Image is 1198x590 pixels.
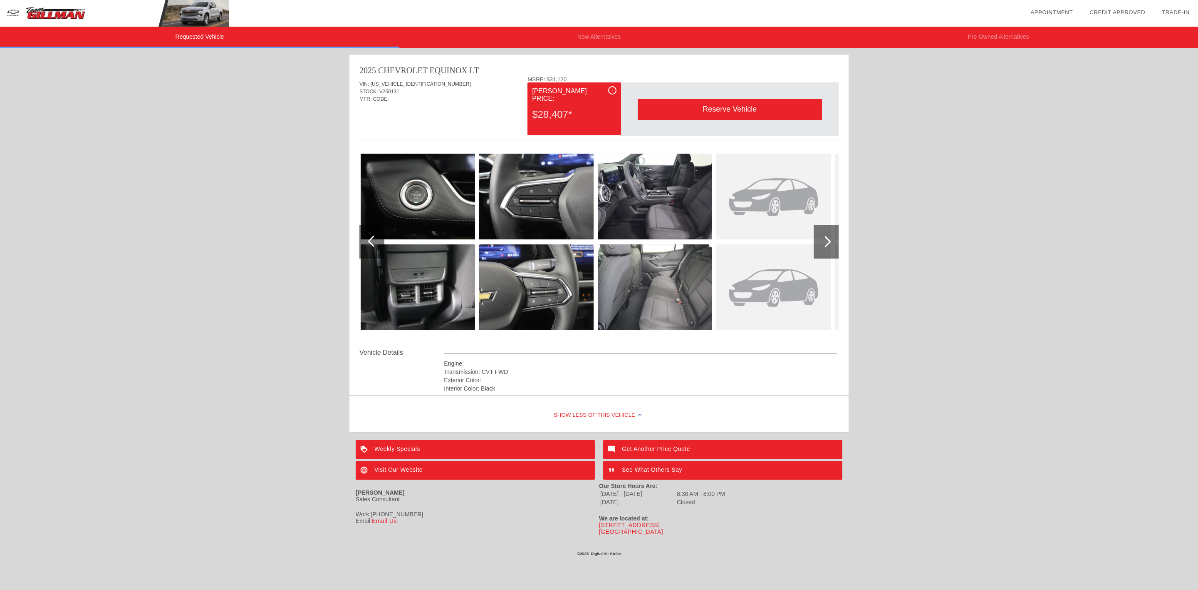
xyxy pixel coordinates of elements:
[379,89,399,95] span: V250131
[599,522,663,535] a: [STREET_ADDRESS][GEOGRAPHIC_DATA]
[356,489,404,496] strong: [PERSON_NAME]
[399,27,799,48] li: New Alternatives
[1089,9,1145,15] a: Credit Approved
[444,368,837,376] div: Transmission: CVT FWD
[599,483,657,489] strong: Our Store Hours Are:
[359,81,369,87] span: VIN:
[361,244,475,330] img: 2b4f0a12b772dd50b8d77a2e69a91f17.jpg
[372,518,397,524] a: Email Us
[603,461,842,480] a: See What Others Say
[371,81,471,87] span: [US_VEHICLE_IDENTIFICATION_NUMBER]
[356,511,599,518] div: Work:
[599,515,649,522] strong: We are located at:
[532,104,616,125] div: $28,407*
[799,27,1198,48] li: Pre-Owned Alternatives
[356,461,595,480] a: Visit Our Website
[444,359,837,368] div: Engine:
[1030,9,1073,15] a: Appointment
[479,154,594,239] img: d8177137f657a46bb9a924d4c8b466c6.jpg
[356,440,595,459] a: Weekly Specials
[444,384,837,393] div: Interior Color: Black
[371,511,423,518] gu-sc-dial: Click to Connect 7132723600
[470,65,479,76] div: LT
[349,399,849,432] div: Show Less of this Vehicle
[359,348,444,358] div: Vehicle Details
[716,154,831,239] img: 569833d.jpg
[835,244,949,330] img: 3a40ecc.jpg
[361,154,475,239] img: 1f498ba707ac203c17f07608f212040c.jpg
[603,461,622,480] img: ic_format_quote_white_24dp_2x.png
[359,89,378,95] span: STOCK:
[532,86,616,104] div: [PERSON_NAME] Price:
[600,490,676,498] td: [DATE] - [DATE]
[444,376,837,384] div: Exterior Color:
[600,498,676,506] td: [DATE]
[598,154,712,239] img: f1bc68ca39fba78218770d6ed789ae66.jpg
[527,76,839,82] div: MSRP: $31,120
[598,244,712,330] img: e8c980ebec13472c1545f4edc2bb9366.jpg
[603,440,842,459] a: Get Another Price Quote
[603,440,622,459] img: ic_mode_comment_white_24dp_2x.png
[356,518,599,524] div: Email:
[359,115,839,129] div: Quoted on [DATE] 2:36:21 PM
[716,244,831,330] img: 85d9871.jpg
[356,461,374,480] img: ic_language_white_24dp_2x.png
[356,440,374,459] img: ic_loyalty_white_24dp_2x.png
[1162,9,1190,15] a: Trade-In
[835,154,949,239] img: 2366724.jpg
[676,490,725,498] td: 8:30 AM - 8:00 PM
[359,96,389,102] span: MFR. CODE:
[356,496,599,503] div: Sales Consultant
[479,244,594,330] img: d8101e1213c14a2d14759adf07a5e9ba.jpg
[676,498,725,506] td: Closed
[359,65,468,76] div: 2025 CHEVROLET EQUINOX
[611,87,613,93] span: i
[638,99,822,119] div: Reserve Vehicle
